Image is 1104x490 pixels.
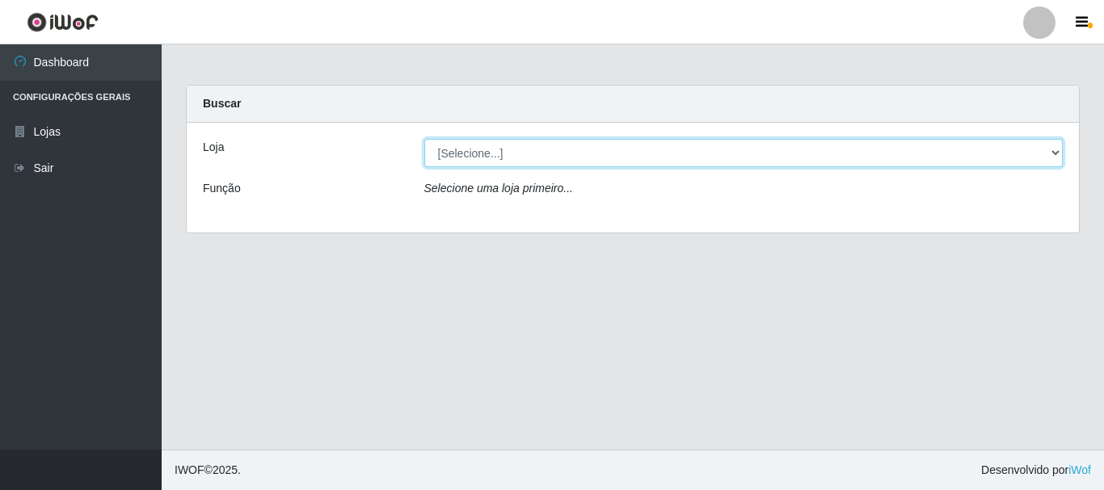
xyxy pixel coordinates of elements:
[981,462,1091,479] span: Desenvolvido por
[175,462,241,479] span: © 2025 .
[27,12,99,32] img: CoreUI Logo
[175,463,204,476] span: IWOF
[203,139,224,156] label: Loja
[1068,463,1091,476] a: iWof
[203,97,241,110] strong: Buscar
[424,182,573,195] i: Selecione uma loja primeiro...
[203,180,241,197] label: Função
